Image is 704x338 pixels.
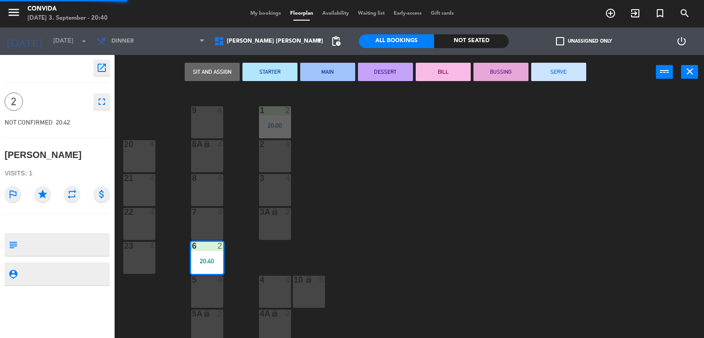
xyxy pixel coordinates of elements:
[218,242,223,250] div: 2
[556,37,564,45] span: check_box_outline_blank
[150,174,155,182] div: 4
[684,66,695,77] i: close
[124,174,125,182] div: 21
[34,186,51,202] i: star
[111,38,134,44] span: Dinner
[305,276,313,283] i: lock
[286,11,318,16] span: Floorplan
[271,310,279,317] i: lock
[359,34,434,48] div: All Bookings
[124,242,125,250] div: 23
[96,96,107,107] i: fullscreen
[227,38,323,44] span: [PERSON_NAME] [PERSON_NAME]
[7,5,21,19] i: menu
[676,36,687,47] i: power_settings_new
[124,208,125,216] div: 22
[630,8,641,19] i: exit_to_app
[93,186,110,202] i: attach_money
[259,122,291,129] div: 20:00
[416,63,471,81] button: BILL
[286,310,291,318] div: 2
[426,11,458,16] span: Gift cards
[218,276,223,284] div: 4
[531,63,586,81] button: SERVE
[271,208,279,216] i: lock
[5,93,23,111] span: 2
[96,62,107,73] i: open_in_new
[150,140,155,148] div: 4
[5,165,110,181] div: Visits: 1
[78,36,89,47] i: arrow_drop_down
[358,63,413,81] button: DESSERT
[246,11,286,16] span: My bookings
[185,63,240,81] button: Sit and Assign
[286,208,291,216] div: 2
[286,140,291,148] div: 4
[353,11,389,16] span: Waiting list
[5,119,53,126] span: NOT CONFIRMED
[56,119,70,126] span: 20:42
[659,66,670,77] i: power_input
[8,269,18,279] i: person_pin
[150,208,155,216] div: 4
[191,258,223,264] div: 20:40
[93,60,110,76] button: open_in_new
[242,63,297,81] button: STARTER
[319,276,325,284] div: 6
[203,310,211,317] i: lock
[318,11,353,16] span: Availability
[218,106,223,114] div: 4
[679,8,690,19] i: search
[93,93,110,110] button: fullscreen
[27,14,108,23] div: [DATE] 3. September - 20:40
[218,140,223,148] div: 4
[556,37,612,45] label: Unassigned only
[656,65,673,79] button: power_input
[5,147,82,163] div: [PERSON_NAME]
[286,106,291,114] div: 2
[27,5,108,14] div: CONVIDA
[286,276,291,284] div: 4
[434,34,509,48] div: Not seated
[681,65,698,79] button: close
[286,174,291,182] div: 4
[389,11,426,16] span: Early-access
[300,63,355,81] button: MAIN
[124,140,125,148] div: 20
[64,186,80,202] i: repeat
[605,8,616,19] i: add_circle_outline
[330,36,341,47] span: pending_actions
[5,186,21,202] i: outlined_flag
[218,174,223,182] div: 4
[150,242,155,250] div: 4
[654,8,665,19] i: turned_in_not
[218,208,223,216] div: 4
[7,5,21,22] button: menu
[203,140,211,148] i: lock
[218,310,223,318] div: 2
[8,240,18,250] i: subject
[473,63,528,81] button: BUSSING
